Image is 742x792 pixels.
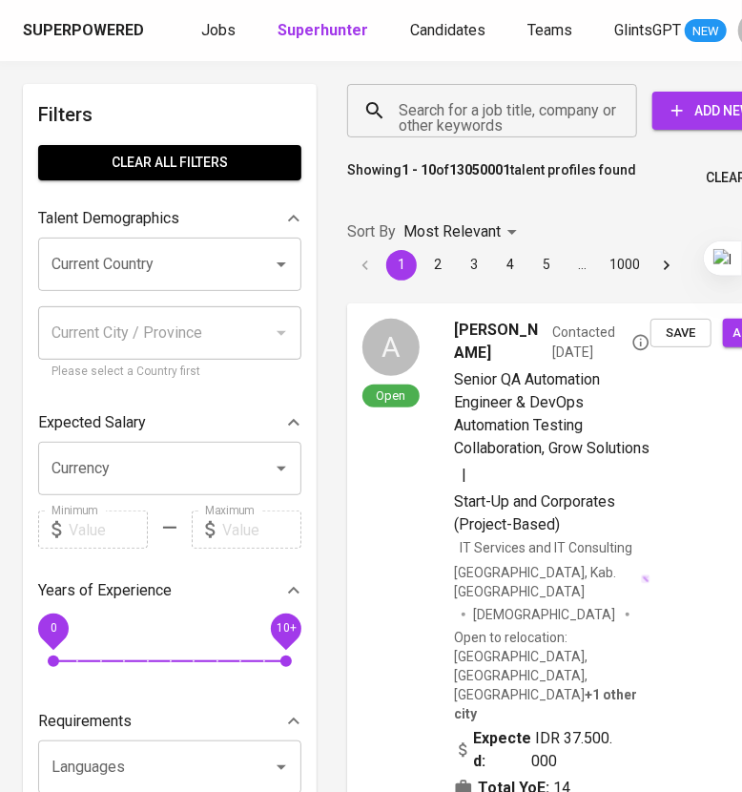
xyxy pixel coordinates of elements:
div: Most Relevant [403,215,524,250]
b: 13050001 [449,162,510,177]
a: GlintsGPT NEW [614,19,727,43]
span: Jobs [201,21,236,39]
p: Expected Salary [38,411,146,434]
button: page 1 [386,250,417,281]
span: Open [369,387,414,404]
div: IDR 37.500.000 [454,727,620,773]
div: A [362,319,420,376]
a: Candidates [410,19,489,43]
p: Talent Demographics [38,207,179,230]
div: [GEOGRAPHIC_DATA], Kab. [GEOGRAPHIC_DATA] [454,563,650,601]
button: Clear All filters [38,145,301,180]
button: Go to page 5 [531,250,562,281]
button: Open [268,754,295,781]
button: Open [268,251,295,278]
p: Please select a Country first [52,363,288,382]
button: Open [268,455,295,482]
b: Superhunter [278,21,368,39]
img: magic_wand.svg [641,574,650,584]
div: Requirements [38,702,301,740]
span: IT Services and IT Consulting [460,540,632,555]
span: NEW [685,22,727,41]
span: GlintsGPT [614,21,681,39]
p: Open to relocation : [GEOGRAPHIC_DATA], [GEOGRAPHIC_DATA], [GEOGRAPHIC_DATA] [454,628,650,723]
div: Talent Demographics [38,199,301,238]
div: Expected Salary [38,404,301,442]
span: Candidates [410,21,485,39]
button: Save [650,319,711,348]
div: Years of Experience [38,572,301,610]
b: 1 - 10 [402,162,436,177]
button: Go to page 3 [459,250,489,281]
span: Teams [527,21,572,39]
p: Showing of talent profiles found [347,160,636,196]
span: Clear All filters [53,151,286,175]
button: Go to page 2 [423,250,453,281]
a: Superhunter [278,19,372,43]
span: [PERSON_NAME] [454,319,545,365]
span: 10+ [276,622,296,636]
p: Sort By [347,220,396,243]
a: Teams [527,19,576,43]
span: 0 [50,622,56,636]
a: Superpowered [23,20,148,42]
div: Superpowered [23,20,144,42]
svg: By Batam recruiter [631,333,650,352]
button: Go to next page [651,250,682,281]
p: Years of Experience [38,579,172,602]
span: [DEMOGRAPHIC_DATA] [473,605,618,624]
input: Value [69,511,148,549]
b: Expected: [473,727,531,773]
span: | [462,464,466,487]
button: Go to page 1000 [604,250,646,281]
b: Batam [454,687,637,721]
span: Senior QA Automation Engineer & DevOps Automation Testing Collaboration, Grow Solutions [454,370,649,457]
input: Value [222,511,301,549]
nav: pagination navigation [347,250,685,281]
h6: Filters [38,99,301,130]
p: Most Relevant [403,220,501,243]
div: … [567,255,598,274]
span: Start-Up and Corporates (Project-Based) [454,492,615,533]
button: Go to page 4 [495,250,526,281]
p: Requirements [38,710,132,733]
a: Jobs [201,19,239,43]
span: Contacted [DATE] [552,323,650,361]
span: Save [660,323,702,344]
